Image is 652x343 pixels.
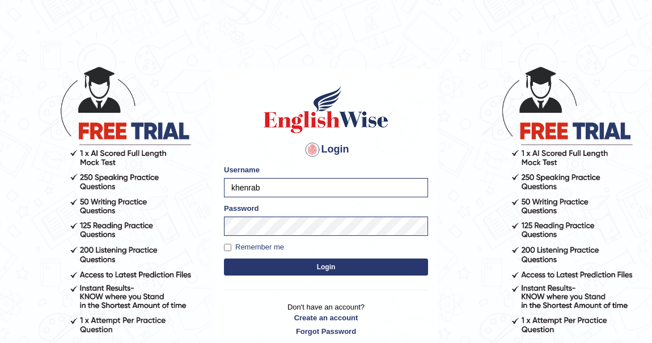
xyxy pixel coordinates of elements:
p: Don't have an account? [224,302,428,337]
input: Remember me [224,244,231,251]
img: Logo of English Wise sign in for intelligent practice with AI [261,84,391,135]
button: Login [224,259,428,276]
a: Forgot Password [224,326,428,337]
label: Password [224,203,259,214]
a: Create an account [224,312,428,323]
label: Remember me [224,242,284,253]
h4: Login [224,141,428,159]
label: Username [224,164,260,175]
